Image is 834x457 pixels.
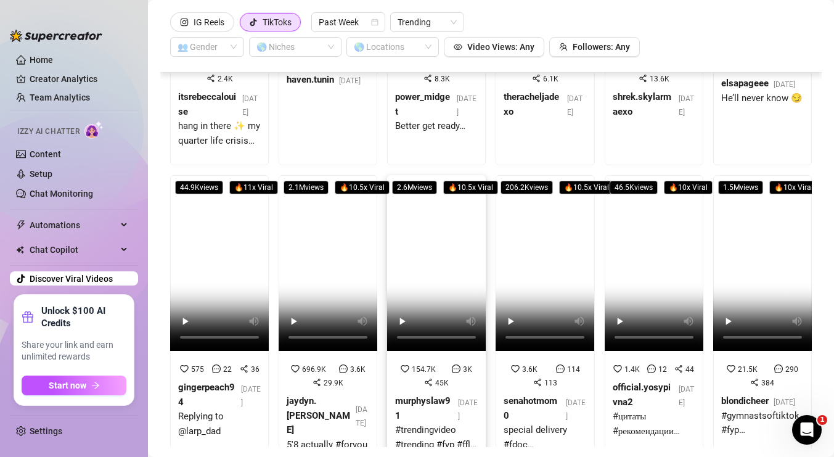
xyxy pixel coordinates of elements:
span: [DATE] [774,398,795,406]
span: heart [511,364,520,373]
span: 3.6K [350,365,366,374]
span: Video Views: Any [467,42,534,52]
span: heart [727,364,735,373]
span: [DATE] [339,76,361,85]
span: 290 [785,365,798,374]
span: 12 [658,365,667,374]
span: 113 [544,379,557,387]
span: 🔥 10 x Viral [769,181,818,194]
span: [DATE] [356,405,367,427]
span: 44.9K views [175,181,223,194]
span: 1.4K [624,365,640,374]
span: [DATE] [566,398,586,421]
span: Share your link and earn unlimited rewards [22,339,126,363]
span: message [647,364,656,373]
span: share-alt [674,364,683,373]
div: Replying to @larp_dad [178,410,261,438]
div: hang in there ✨ my quarter life crisis led me to these two. Things always work out in the end #ma... [178,119,261,148]
span: 44 [685,365,694,374]
span: team [559,43,568,51]
span: share-alt [313,378,321,387]
span: 36 [251,365,260,374]
span: share-alt [532,74,541,83]
div: TikToks [263,13,292,31]
a: Chat Monitoring [30,189,93,199]
a: Home [30,55,53,65]
span: 696.9K [302,365,326,374]
span: Izzy AI Chatter [17,126,80,138]
span: 154.7K [412,365,436,374]
span: [DATE] [241,385,261,407]
strong: jaydyn.[PERSON_NAME] [287,395,350,435]
span: 3.6K [522,365,538,374]
a: Creator Analytics [30,69,128,89]
img: Chat Copilot [16,245,24,254]
span: 2.1M views [284,181,329,194]
span: share-alt [424,378,433,387]
span: [DATE] [679,385,694,407]
div: #trendingvideo #trending #fyp #ffla #marriagetips [395,423,478,452]
span: 575 [191,365,204,374]
span: 🔥 10 x Viral [664,181,713,194]
span: share-alt [750,378,759,387]
span: 🔥 11 x Viral [229,181,278,194]
strong: elsapageee [721,78,769,89]
span: Past Week [319,13,378,31]
img: AI Chatter [84,121,104,139]
strong: blondicheer [721,395,769,406]
span: 6.1K [543,75,558,83]
span: [DATE] [679,94,694,117]
a: Content [30,149,61,159]
span: 206.2K views [501,181,553,194]
span: 🔥 10.5 x Viral [559,181,614,194]
span: 46.5K views [610,181,658,194]
span: Automations [30,215,117,235]
span: [DATE] [458,398,478,421]
strong: gingerpeach94 [178,382,235,408]
span: [DATE] [567,94,583,117]
a: Settings [30,426,62,436]
span: Start now [49,381,86,390]
strong: senahotmom0 [504,395,557,421]
span: message [452,364,460,373]
strong: murphyslaw91 [395,395,451,421]
span: message [774,364,783,373]
div: IG Reels [194,13,224,31]
button: Video Views: Any [444,37,544,57]
span: message [339,364,348,373]
span: 3K [463,365,472,374]
strong: theracheljadexo [504,91,559,117]
strong: Unlock $100 AI Credits [41,305,126,329]
iframe: Intercom live chat [792,415,822,445]
span: 114 [567,365,580,374]
span: Chat Copilot [30,240,117,260]
button: Followers: Any [549,37,640,57]
span: 8.3K [435,75,450,83]
span: calendar [371,19,378,26]
span: 21.5K [738,365,758,374]
span: heart [401,364,409,373]
div: #gymnastsoftiktok #fyp #stretchroutine #foryoupage #gymnastsmuscles [721,409,804,438]
span: share-alt [206,74,215,83]
span: arrow-right [91,381,100,390]
strong: haven.tunin [287,74,334,85]
span: [DATE] [774,80,795,89]
strong: shrek.skylarmaexo [613,91,671,117]
span: Followers: Any [573,42,630,52]
span: instagram [180,18,189,27]
span: [DATE] [457,94,476,117]
strong: power_midget [395,91,450,117]
div: special delivery #fdoc #gavinnewsom #bloodhoundq50 #lactoseintolerant [504,423,586,452]
span: gift [22,311,34,323]
span: share-alt [533,378,542,387]
span: 🔥 10.5 x Viral [335,181,390,194]
span: 🔥 10.5 x Viral [443,181,498,194]
span: heart [180,364,189,373]
span: 1.5M views [718,181,763,194]
strong: itsrebeccalouise [178,91,236,117]
span: Trending [398,13,457,31]
span: heart [613,364,622,373]
span: share-alt [240,364,248,373]
strong: official.yosypivna2 [613,382,671,408]
span: 29.9K [324,379,343,387]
